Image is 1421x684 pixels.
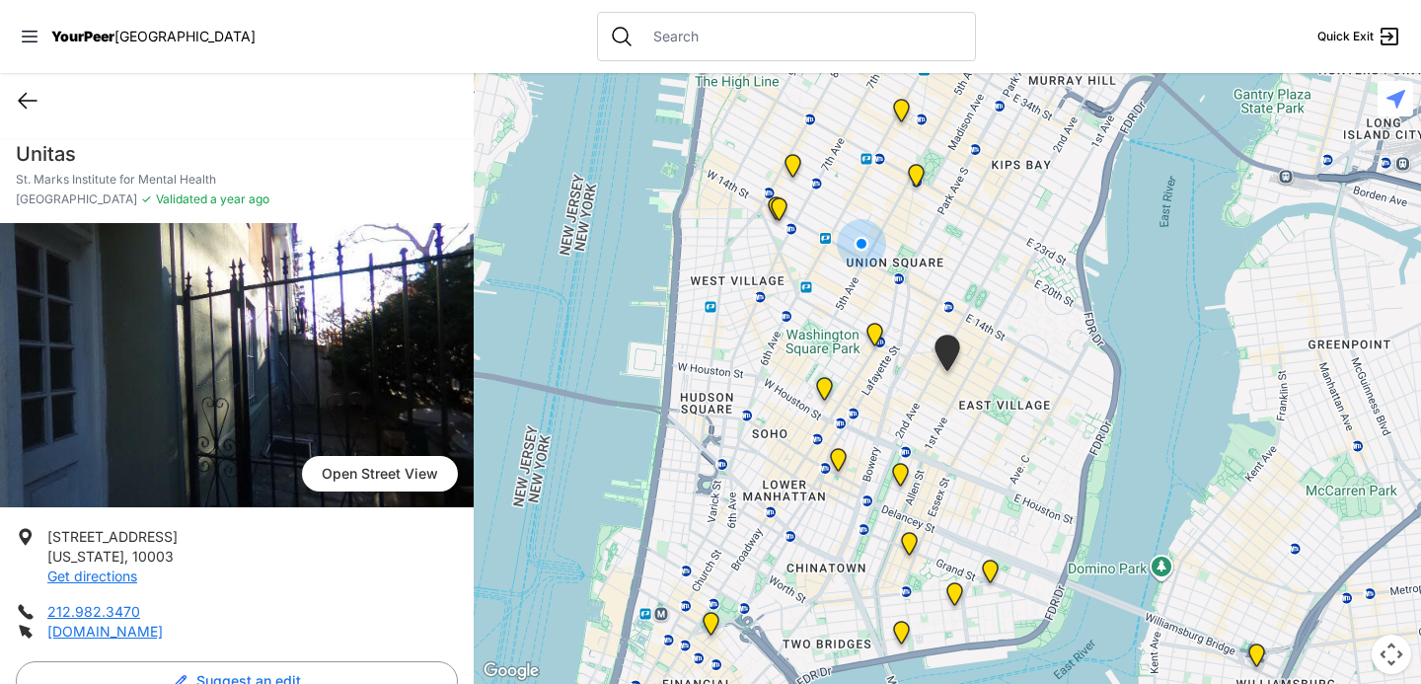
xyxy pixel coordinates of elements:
div: The Center, Main Building [767,197,791,229]
button: Map camera controls [1372,635,1411,674]
a: Open this area in Google Maps (opens a new window) [479,658,544,684]
input: Search [641,27,963,46]
img: Google [479,658,544,684]
span: [GEOGRAPHIC_DATA] [16,191,137,207]
span: [US_STATE] [47,548,124,565]
span: Open Street View [302,456,458,492]
span: Quick Exit [1317,29,1374,44]
div: Center For Healing [812,377,837,409]
span: [GEOGRAPHIC_DATA] [114,28,256,44]
div: You are here! [837,219,886,268]
span: YourPeer [51,28,114,44]
div: Harvey Milk High School [862,323,887,354]
a: 212.982.3470 [47,603,140,620]
div: Chelsea, COMPASS Office [781,154,805,186]
div: Lower East Side Youth Opportunity Hub at Education Services Building [978,560,1003,591]
span: 10003 [132,548,174,565]
div: Manhattan [889,99,914,130]
span: Validated [156,191,207,206]
div: Community Consultation Center (CCC) [942,582,967,614]
span: , [124,548,128,565]
div: Lower East Side Youth Drop-in Center. Yellow doors with grey buzzer on the right [897,532,922,564]
a: Quick Exit [1317,25,1401,48]
div: Judson [826,448,851,480]
div: St. Marks Institute for Mental Health [931,335,964,379]
div: Center Youth [764,196,788,228]
p: St. Marks Institute for Mental Health [16,172,458,188]
span: ✓ [141,191,152,207]
span: a year ago [207,191,269,206]
div: Consultation Center and Headquarters [888,463,913,494]
a: Get directions [47,568,137,584]
div: Williamsburg [1244,644,1269,675]
h1: Unitas [16,140,458,168]
div: Behavioral Health Services, Administrative Office [889,621,914,652]
a: YourPeer[GEOGRAPHIC_DATA] [51,31,256,42]
a: [DOMAIN_NAME] [47,623,163,640]
span: [STREET_ADDRESS] [47,528,178,545]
